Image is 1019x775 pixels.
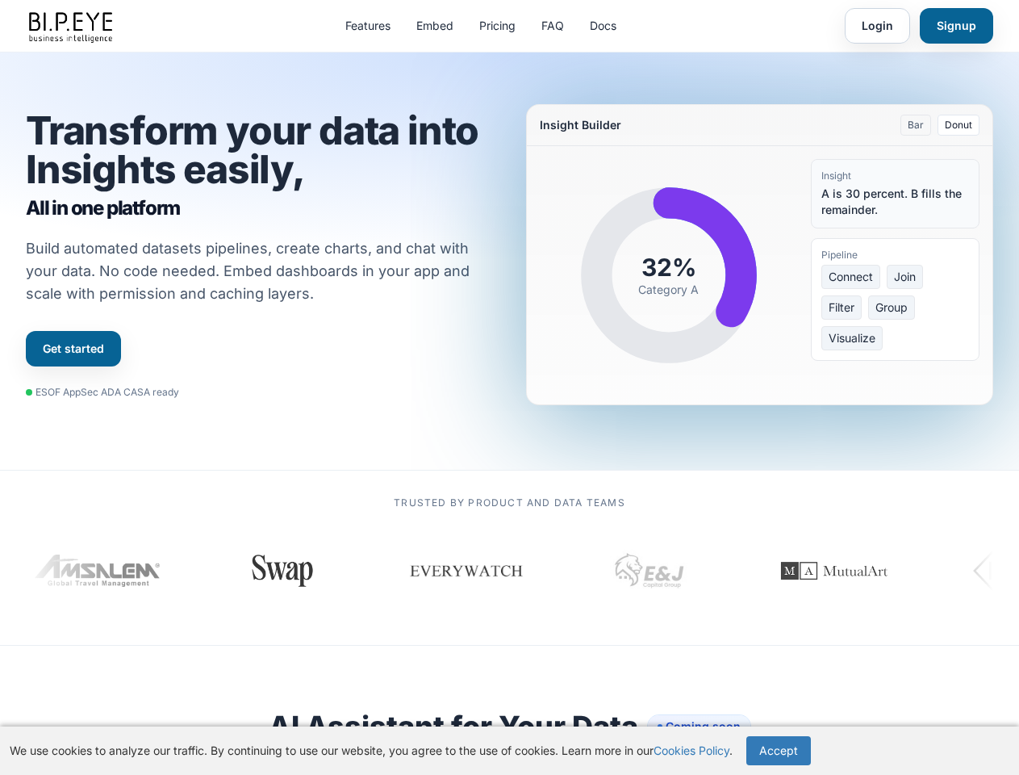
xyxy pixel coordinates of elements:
[868,295,915,320] span: Group
[244,555,319,587] img: Swap
[648,715,750,738] span: Coming soon
[26,111,494,221] h1: Transform your data into Insights easily,
[479,18,516,34] a: Pricing
[746,736,811,765] button: Accept
[26,237,491,305] p: Build automated datasets pipelines, create charts, and chat with your data. No code needed. Embed...
[821,249,969,262] div: Pipeline
[900,115,931,136] button: Bar
[416,18,453,34] a: Embed
[821,265,880,289] span: Connect
[540,117,621,133] div: Insight Builder
[610,530,691,611] img: EJ Capital
[845,8,910,44] a: Login
[10,743,733,759] p: We use cookies to analyze our traffic. By continuing to use our website, you agree to the use of ...
[887,265,923,289] span: Join
[541,18,564,34] a: FAQ
[26,195,494,221] span: All in one platform
[821,326,883,350] span: Visualize
[638,253,699,282] div: 32%
[821,186,969,218] div: A is 30 percent. B fills the remainder.
[638,282,699,298] div: Category A
[821,295,862,320] span: Filter
[938,115,979,136] button: Donut
[35,555,162,587] img: Amsalem
[821,170,969,182] div: Insight
[590,18,616,34] a: Docs
[26,386,179,399] div: ESOF AppSec ADA CASA ready
[345,18,390,34] a: Features
[269,710,750,743] h2: AI Assistant for Your Data
[26,331,121,367] a: Get started
[408,547,524,595] img: Everywatch
[762,530,907,611] img: MutualArt
[26,496,993,509] p: Trusted by product and data teams
[26,8,118,44] img: bipeye-logo
[654,744,729,757] a: Cookies Policy
[920,8,993,44] a: Signup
